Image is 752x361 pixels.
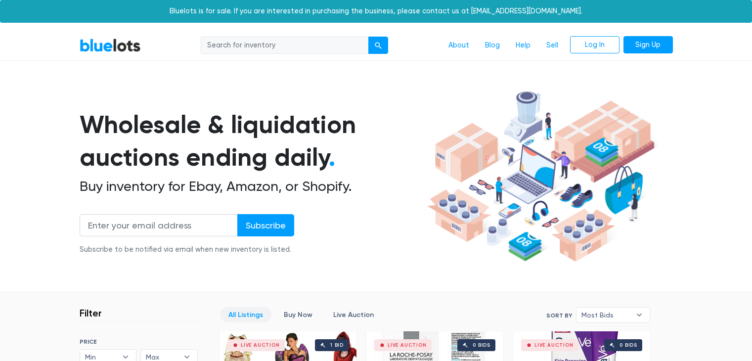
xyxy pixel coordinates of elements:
div: Live Auction [388,343,427,348]
input: Enter your email address [80,214,238,236]
h1: Wholesale & liquidation auctions ending daily [80,108,424,174]
img: hero-ee84e7d0318cb26816c560f6b4441b76977f77a177738b4e94f68c95b2b83dbb.png [424,87,658,267]
span: Most Bids [581,308,631,322]
div: 1 bid [330,343,344,348]
input: Subscribe [237,214,294,236]
div: Live Auction [241,343,280,348]
span: . [329,142,335,172]
div: Subscribe to be notified via email when new inventory is listed. [80,244,294,255]
h2: Buy inventory for Ebay, Amazon, or Shopify. [80,178,424,195]
div: 0 bids [619,343,637,348]
a: Live Auction [325,307,382,322]
a: Help [508,36,538,55]
h3: Filter [80,307,102,319]
label: Sort By [546,311,572,320]
a: Sign Up [623,36,673,54]
a: Sell [538,36,566,55]
div: 0 bids [473,343,490,348]
h6: PRICE [80,338,198,345]
a: All Listings [220,307,271,322]
a: About [441,36,477,55]
input: Search for inventory [201,37,369,54]
a: Buy Now [275,307,321,322]
a: BlueLots [80,38,141,52]
a: Log In [570,36,619,54]
a: Blog [477,36,508,55]
div: Live Auction [534,343,574,348]
b: ▾ [629,308,650,322]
